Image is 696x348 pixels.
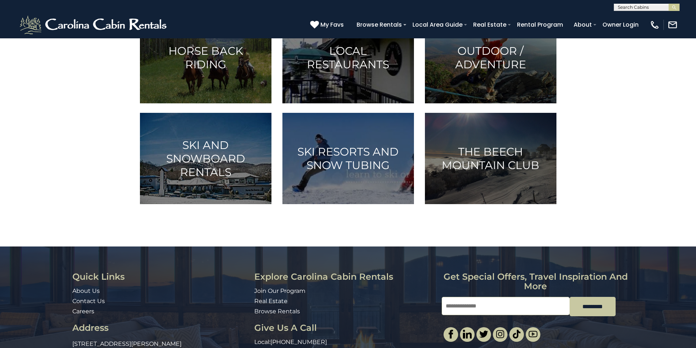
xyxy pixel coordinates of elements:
[650,20,660,30] img: phone-regular-white.png
[254,338,436,347] p: Local:
[254,298,288,305] a: Real Estate
[434,145,547,172] h3: The Beech Mountain Club
[292,145,405,172] h3: Ski Resorts and Snow Tubing
[310,20,346,30] a: My Favs
[442,272,629,291] h3: Get special offers, travel inspiration and more
[254,272,436,282] h3: Explore Carolina Cabin Rentals
[72,298,105,305] a: Contact Us
[292,44,405,71] h3: Local Restaurants
[149,138,262,179] h3: Ski and Snowboard Rentals
[254,308,300,315] a: Browse Rentals
[254,287,305,294] a: Join Our Program
[512,330,521,339] img: tiktok.svg
[496,330,505,339] img: instagram-single.svg
[72,287,100,294] a: About Us
[282,113,414,204] a: Ski Resorts and Snow Tubing
[72,308,94,315] a: Careers
[469,18,510,31] a: Real Estate
[668,20,678,30] img: mail-regular-white.png
[479,330,488,339] img: twitter-single.svg
[446,330,455,339] img: facebook-single.svg
[149,44,262,71] h3: Horse Back Riding
[254,323,436,333] h3: Give Us A Call
[18,14,170,36] img: White-1-2.png
[513,18,567,31] a: Rental Program
[434,44,547,71] h3: Outdoor / Adventure
[72,323,249,333] h3: Address
[320,20,344,29] span: My Favs
[425,12,556,103] a: Outdoor / Adventure
[270,339,327,345] a: [PHONE_NUMBER]
[353,18,406,31] a: Browse Rentals
[529,330,537,339] img: youtube-light.svg
[463,330,472,339] img: linkedin-single.svg
[140,113,271,204] a: Ski and Snowboard Rentals
[409,18,466,31] a: Local Area Guide
[140,12,271,103] a: Horse Back Riding
[282,12,414,103] a: Local Restaurants
[425,113,556,204] a: The Beech Mountain Club
[570,18,596,31] a: About
[72,272,249,282] h3: Quick Links
[599,18,642,31] a: Owner Login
